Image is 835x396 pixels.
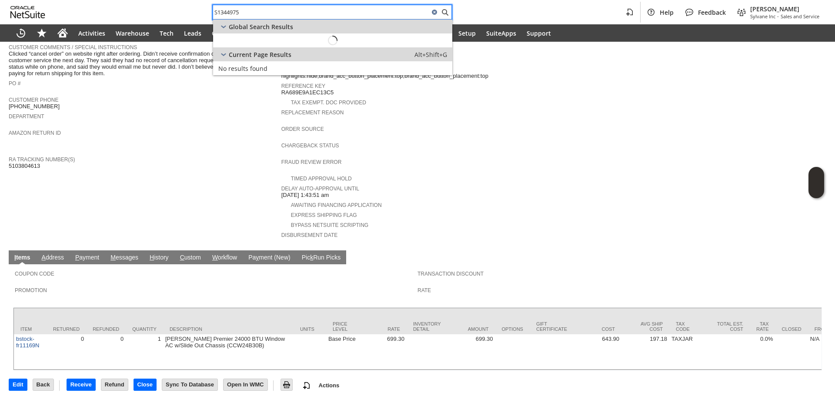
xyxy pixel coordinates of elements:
svg: Recent Records [16,28,26,38]
a: SuiteApps [481,24,521,42]
span: [PHONE_NUMBER] [9,103,60,110]
a: Activities [73,24,110,42]
span: Sylvane Inc [750,13,775,20]
span: Support [527,29,551,37]
a: No results found [213,61,452,75]
a: Chargeback Status [281,143,339,149]
td: Base Price [326,334,359,369]
span: [PERSON_NAME] [750,5,819,13]
div: Amount [454,326,488,332]
span: W [212,254,218,261]
div: Item [20,326,40,332]
input: Edit [9,379,27,390]
a: Tax Exempt. Doc Provided [291,100,366,106]
div: Units [300,326,320,332]
input: Receive [67,379,95,390]
input: Back [33,379,53,390]
span: Tech [160,29,174,37]
span: Clicked “cancel order” on website right after ordering. Didn’t receive confirmation of cancellati... [9,50,277,77]
a: Coupon Code [15,271,54,277]
a: Support [521,24,556,42]
a: Opportunities [207,24,259,42]
span: SuiteApps [486,29,516,37]
span: 5103804613 [9,163,40,170]
div: Cost [580,326,615,332]
span: Alt+Shift+G [414,50,447,59]
a: bstock-fr11169N [16,336,39,349]
input: Refund [101,379,128,390]
span: Leads [184,29,201,37]
a: Setup [453,24,481,42]
a: Bypass NetSuite Scripting [291,222,368,228]
span: H [150,254,154,261]
div: Description [170,326,287,332]
td: [PERSON_NAME] Premier 24000 BTU Window AC w/Slide Out Chassis (CCW24B30B) [163,334,294,369]
input: Close [134,379,156,390]
span: No results found [218,64,267,73]
input: Open In WMC [224,379,267,390]
td: TAXJAR [669,334,702,369]
img: add-record.svg [301,380,312,391]
a: Items [12,254,33,262]
span: Opportunities [212,29,254,37]
svg: Home [57,28,68,38]
span: Activities [78,29,105,37]
span: y [256,254,259,261]
span: Sales and Service [781,13,819,20]
svg: Search [440,7,450,17]
span: Oracle Guided Learning Widget. To move around, please hold and drag [808,183,824,199]
a: Department [9,113,44,120]
input: Print [281,379,292,390]
a: Messages [108,254,140,262]
span: C [180,254,184,261]
a: Warehouse [110,24,154,42]
a: Order Source [281,126,324,132]
a: Unrolled view on [811,252,821,263]
a: Payment (New) [246,254,292,262]
a: Customer Comments / Special Instructions [9,44,137,50]
span: P [75,254,79,261]
span: Help [660,8,674,17]
span: Warehouse [116,29,149,37]
div: Total Est. Cost [708,321,743,332]
span: I [14,254,16,261]
div: Avg Ship Cost [628,321,663,332]
svg: logo [10,6,45,18]
div: Returned [53,326,80,332]
a: Replacement reason [281,110,344,116]
td: 1 [126,334,163,369]
span: k [310,254,313,261]
div: Tax Rate [756,321,769,332]
td: 0 [47,334,86,369]
a: Rate [417,287,431,293]
a: Leads [179,24,207,42]
a: Customer Phone [9,97,58,103]
a: Recent Records [10,24,31,42]
div: Price Level [333,321,352,332]
div: Tax Code [676,321,695,332]
span: A [42,254,46,261]
a: Address [40,254,66,262]
span: Feedback [698,8,726,17]
div: Gift Certificate [536,321,567,332]
a: Fraud Review Error [281,159,342,165]
td: 0 [86,334,126,369]
a: Payment [73,254,101,262]
td: 699.30 [359,334,407,369]
a: Express Shipping Flag [291,212,357,218]
a: Actions [315,382,343,389]
td: 643.90 [574,334,621,369]
div: Quantity [132,326,157,332]
td: 0.0% [750,334,775,369]
span: Current Page Results [229,50,291,59]
td: 197.18 [621,334,669,369]
a: Home [52,24,73,42]
a: History [147,254,171,262]
a: PickRun Picks [300,254,343,262]
input: Sync To Database [162,379,217,390]
a: Timed Approval Hold [291,176,352,182]
span: Global Search Results [229,23,293,31]
a: Tech [154,24,179,42]
span: [DATE] 1:43:51 am [281,192,329,199]
a: Disbursement Date [281,232,338,238]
